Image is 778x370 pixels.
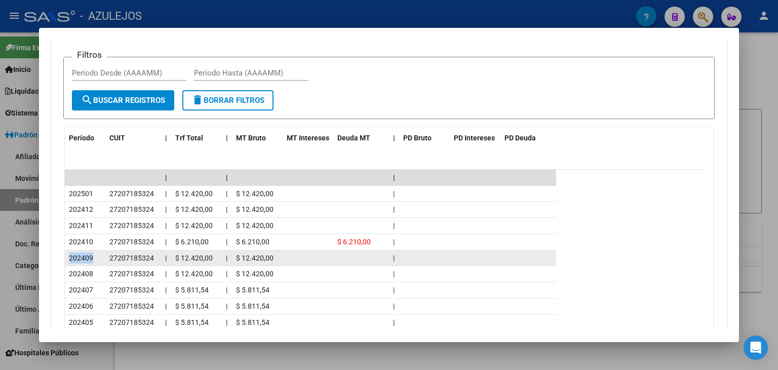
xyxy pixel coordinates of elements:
span: $ 6.210,00 [337,238,371,246]
span: $ 5.811,54 [175,318,209,326]
span: $ 5.811,54 [175,302,209,310]
datatable-header-cell: PD Bruto [399,127,450,149]
span: | [165,302,167,310]
datatable-header-cell: Deuda MT [333,127,389,149]
datatable-header-cell: CUIT [105,127,161,149]
span: 27207185324 [109,205,154,213]
span: 27207185324 [109,302,154,310]
span: | [165,270,167,278]
span: | [226,221,227,230]
span: 202408 [69,270,93,278]
button: Buscar Registros [72,90,174,110]
span: PD Deuda [504,134,536,142]
span: | [165,134,167,142]
span: MT Intereses [287,134,329,142]
span: | [393,318,395,326]
span: | [226,302,227,310]
span: | [165,205,167,213]
span: 202407 [69,286,93,294]
span: | [165,238,167,246]
span: | [393,270,395,278]
datatable-header-cell: PD Deuda [500,127,556,149]
span: | [226,238,227,246]
span: $ 12.420,00 [236,221,274,230]
span: 202412 [69,205,93,213]
span: 27207185324 [109,221,154,230]
datatable-header-cell: | [161,127,171,149]
span: 27207185324 [109,238,154,246]
span: $ 12.420,00 [236,205,274,213]
datatable-header-cell: PD Intereses [450,127,500,149]
span: $ 12.420,00 [175,205,213,213]
span: $ 12.420,00 [236,270,274,278]
span: | [226,318,227,326]
span: 27207185324 [109,318,154,326]
span: | [226,205,227,213]
span: | [226,134,228,142]
span: | [165,286,167,294]
span: Buscar Registros [81,96,165,105]
span: $ 6.210,00 [175,238,209,246]
span: PD Bruto [403,134,432,142]
span: | [393,190,395,198]
span: CUIT [109,134,125,142]
div: Open Intercom Messenger [744,336,768,360]
span: | [165,254,167,262]
span: $ 12.420,00 [236,190,274,198]
datatable-header-cell: | [389,127,399,149]
mat-icon: delete [191,94,204,106]
span: | [393,302,395,310]
span: $ 5.811,54 [236,286,269,294]
span: | [393,221,395,230]
span: Deuda MT [337,134,370,142]
span: | [393,205,395,213]
span: PD Intereses [454,134,495,142]
span: 27207185324 [109,190,154,198]
span: | [226,270,227,278]
span: | [226,190,227,198]
span: | [165,173,167,181]
span: $ 12.420,00 [175,270,213,278]
datatable-header-cell: | [222,127,232,149]
span: | [165,221,167,230]
span: 202405 [69,318,93,326]
span: Trf Total [175,134,203,142]
datatable-header-cell: Período [65,127,105,149]
datatable-header-cell: Trf Total [171,127,222,149]
h3: Filtros [72,49,107,60]
span: | [226,286,227,294]
span: $ 6.210,00 [236,238,269,246]
span: $ 5.811,54 [236,318,269,326]
span: MT Bruto [236,134,266,142]
span: 202501 [69,190,93,198]
span: 202406 [69,302,93,310]
span: | [226,254,227,262]
span: 27207185324 [109,254,154,262]
span: | [393,173,395,181]
button: Borrar Filtros [182,90,274,110]
span: | [165,318,167,326]
span: | [165,190,167,198]
span: Borrar Filtros [191,96,264,105]
span: $ 12.420,00 [175,190,213,198]
span: 27207185324 [109,286,154,294]
span: $ 12.420,00 [175,254,213,262]
span: | [393,134,395,142]
span: 202410 [69,238,93,246]
datatable-header-cell: MT Intereses [283,127,333,149]
span: $ 5.811,54 [236,302,269,310]
span: | [393,254,395,262]
span: 27207185324 [109,270,154,278]
span: $ 12.420,00 [236,254,274,262]
span: 202409 [69,254,93,262]
span: $ 12.420,00 [175,221,213,230]
span: | [393,238,395,246]
span: Período [69,134,94,142]
span: $ 5.811,54 [175,286,209,294]
span: | [226,173,228,181]
span: | [393,286,395,294]
mat-icon: search [81,94,93,106]
span: 202411 [69,221,93,230]
datatable-header-cell: MT Bruto [232,127,283,149]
